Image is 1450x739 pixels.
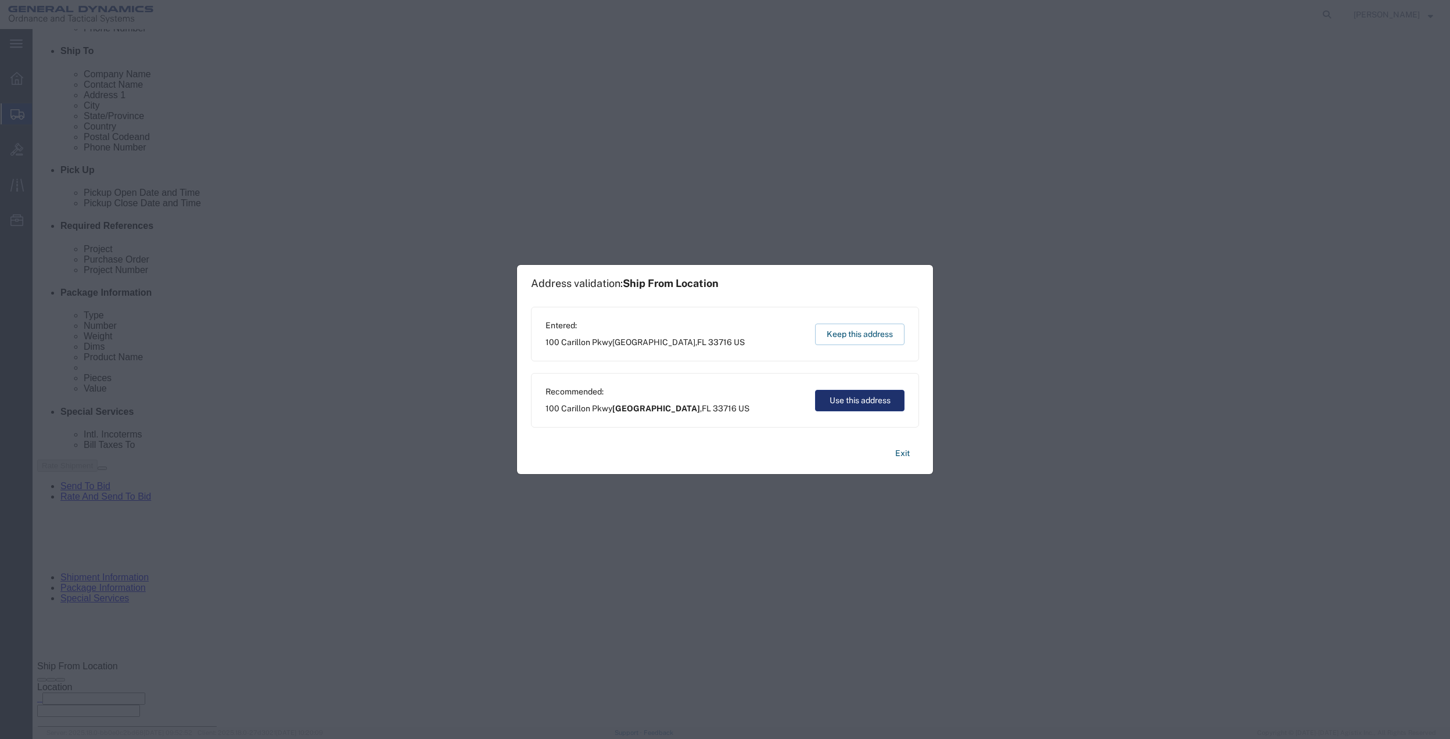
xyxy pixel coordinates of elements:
[612,404,700,413] span: [GEOGRAPHIC_DATA]
[702,404,711,413] span: FL
[815,324,905,345] button: Keep this address
[697,338,706,347] span: FL
[545,320,745,332] span: Entered:
[623,277,719,289] span: Ship From Location
[734,338,745,347] span: US
[713,404,737,413] span: 33716
[708,338,732,347] span: 33716
[886,443,919,464] button: Exit
[545,403,749,415] span: 100 Carillon Pkwy ,
[738,404,749,413] span: US
[545,386,749,398] span: Recommended:
[815,390,905,411] button: Use this address
[545,336,745,349] span: 100 Carillon Pkwy ,
[612,338,695,347] span: [GEOGRAPHIC_DATA]
[531,277,719,290] h1: Address validation:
